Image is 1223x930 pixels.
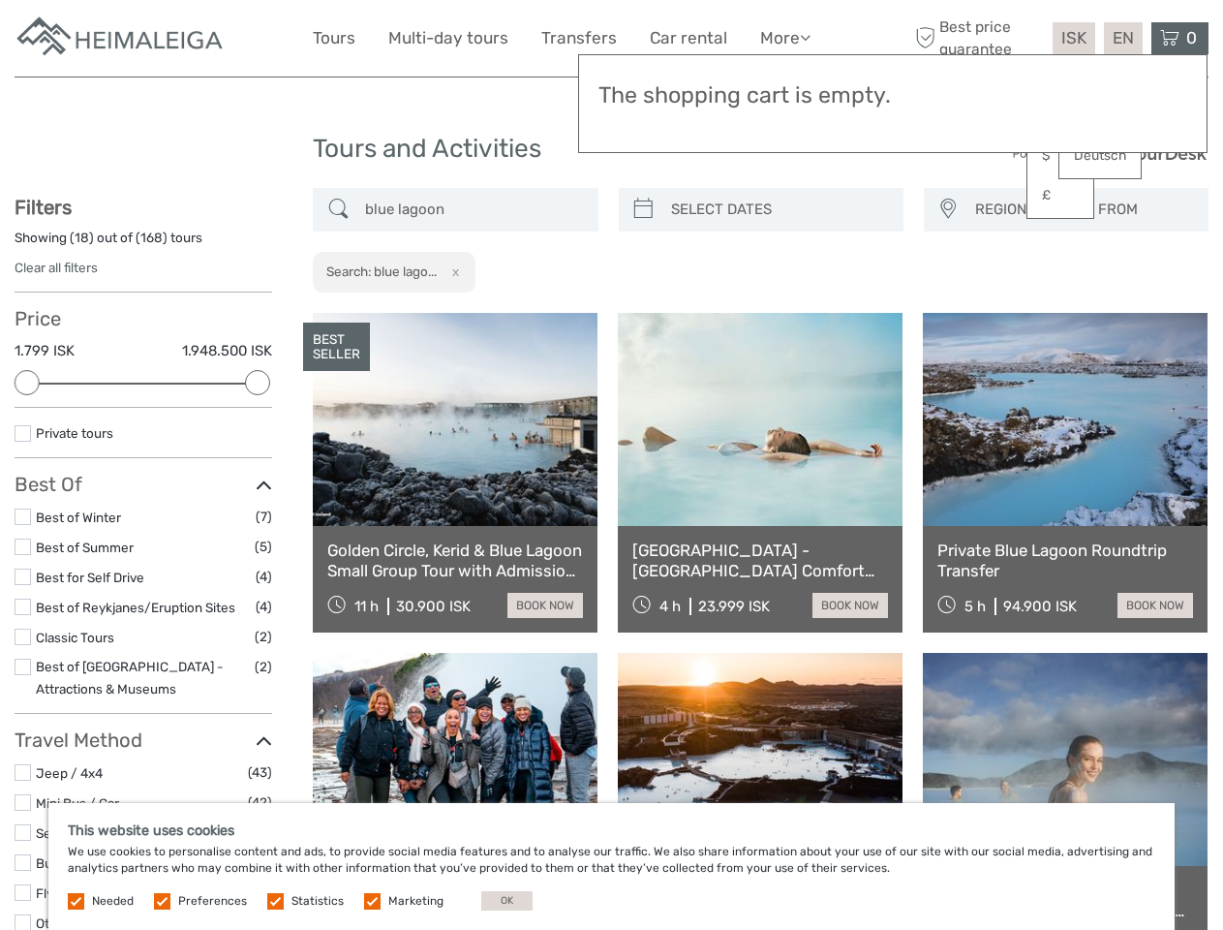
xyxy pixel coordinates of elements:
[36,795,119,811] a: Mini Bus / Car
[36,659,224,697] a: Best of [GEOGRAPHIC_DATA] - Attractions & Museums
[313,134,910,165] h1: Tours and Activities
[1059,139,1141,173] a: Deutsch
[255,536,272,558] span: (5)
[36,825,97,841] a: Self-Drive
[15,728,272,752] h3: Travel Method
[15,15,228,62] img: Apartments in Reykjavik
[659,598,681,615] span: 4 h
[388,24,508,52] a: Multi-day tours
[1183,28,1200,47] span: 0
[326,263,437,279] h2: Search: blue lago...
[354,598,379,615] span: 11 h
[255,626,272,648] span: (2)
[248,761,272,784] span: (43)
[1012,141,1208,166] img: PurchaseViaTourDesk.png
[1003,598,1077,615] div: 94.900 ISK
[760,24,810,52] a: More
[48,803,1175,930] div: We use cookies to personalise content and ads, to provide social media features and to analyse ou...
[812,593,888,618] a: book now
[1104,22,1143,54] div: EN
[92,893,134,910] label: Needed
[15,473,272,496] h3: Best Of
[303,323,370,371] div: BEST SELLER
[182,341,272,361] label: 1.948.500 ISK
[178,893,247,910] label: Preferences
[650,24,727,52] a: Car rental
[256,596,272,618] span: (4)
[36,540,134,555] a: Best of Summer
[75,229,89,247] label: 18
[1027,139,1093,173] a: $
[256,506,272,528] span: (7)
[36,885,72,901] a: Flying
[937,541,1193,580] a: Private Blue Lagoon Roundtrip Transfer
[255,656,272,678] span: (2)
[481,891,533,911] button: OK
[357,193,588,227] input: SEARCH
[36,600,235,615] a: Best of Reykjanes/Eruption Sites
[910,16,1048,59] span: Best price guarantee
[964,598,986,615] span: 5 h
[15,196,72,219] strong: Filters
[36,855,59,871] a: Bus
[140,229,163,247] label: 168
[15,341,75,361] label: 1.799 ISK
[388,893,443,910] label: Marketing
[541,24,617,52] a: Transfers
[15,260,98,275] a: Clear all filters
[36,570,144,585] a: Best for Self Drive
[313,24,355,52] a: Tours
[440,262,466,282] button: x
[663,193,894,227] input: SELECT DATES
[507,593,583,618] a: book now
[598,82,1187,109] h3: The shopping cart is empty.
[396,598,471,615] div: 30.900 ISK
[36,765,103,781] a: Jeep / 4x4
[966,194,1199,226] button: REGION / STARTS FROM
[68,822,1155,839] h5: This website uses cookies
[1117,593,1193,618] a: book now
[291,893,344,910] label: Statistics
[36,510,121,525] a: Best of Winter
[632,541,888,580] a: [GEOGRAPHIC_DATA] - [GEOGRAPHIC_DATA] Comfort including admission
[36,425,113,441] a: Private tours
[256,566,272,588] span: (4)
[15,307,272,330] h3: Price
[327,541,583,580] a: Golden Circle, Kerid & Blue Lagoon Small Group Tour with Admission Ticket
[1061,28,1086,47] span: ISK
[248,791,272,814] span: (42)
[1027,178,1093,213] a: £
[15,229,272,259] div: Showing ( ) out of ( ) tours
[698,598,770,615] div: 23.999 ISK
[36,630,114,645] a: Classic Tours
